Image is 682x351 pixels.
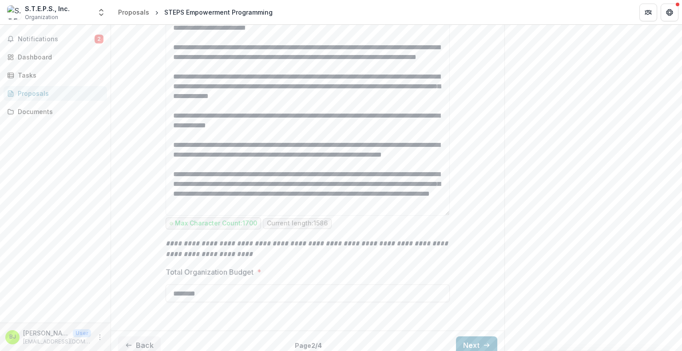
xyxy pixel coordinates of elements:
[7,5,21,20] img: S.T.E.P.S., Inc.
[18,89,100,98] div: Proposals
[639,4,657,21] button: Partners
[73,329,91,337] p: User
[9,334,16,340] div: Beatrice Jennette
[4,32,107,46] button: Notifications2
[661,4,678,21] button: Get Help
[23,338,91,346] p: [EMAIL_ADDRESS][DOMAIN_NAME]
[25,13,58,21] span: Organization
[95,332,105,343] button: More
[175,220,257,227] p: Max Character Count: 1700
[166,267,254,277] p: Total Organization Budget
[118,8,149,17] div: Proposals
[95,35,103,43] span: 2
[18,71,100,80] div: Tasks
[115,6,276,19] nav: breadcrumb
[4,50,107,64] a: Dashboard
[18,107,100,116] div: Documents
[295,341,322,350] p: Page 2 / 4
[4,86,107,101] a: Proposals
[23,328,69,338] p: [PERSON_NAME]
[4,68,107,83] a: Tasks
[115,6,153,19] a: Proposals
[4,104,107,119] a: Documents
[18,35,95,43] span: Notifications
[267,220,328,227] p: Current length: 1586
[164,8,273,17] div: STEPS Empowerment Programming
[95,4,107,21] button: Open entity switcher
[18,52,100,62] div: Dashboard
[25,4,70,13] div: S.T.E.P.S., Inc.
